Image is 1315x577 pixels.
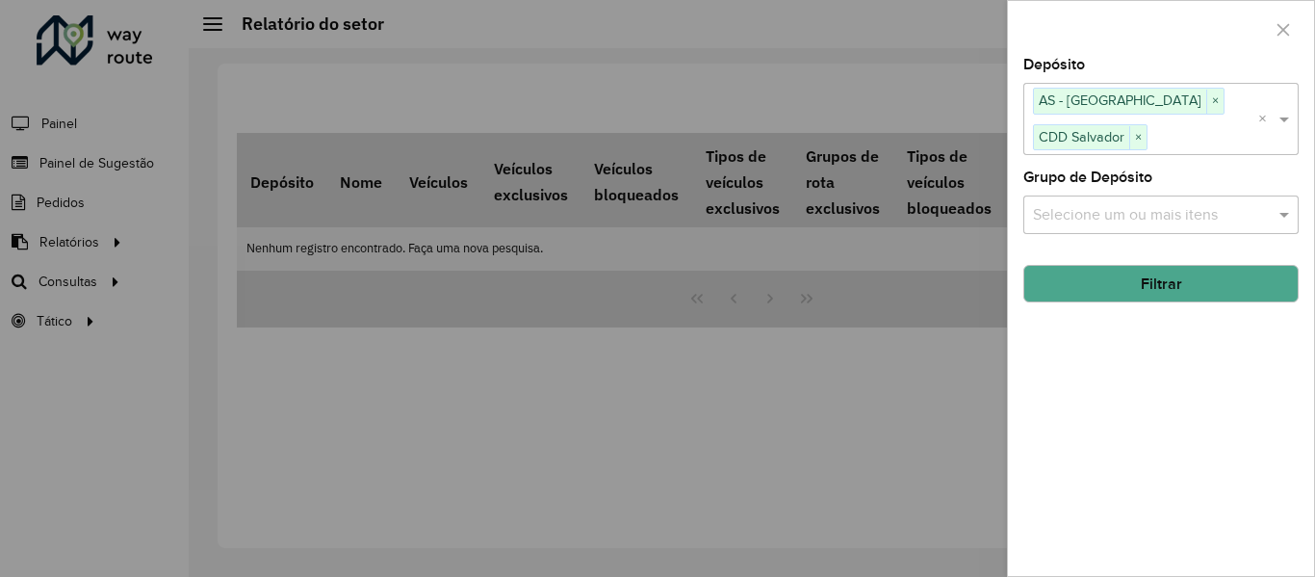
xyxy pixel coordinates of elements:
[1034,89,1206,112] span: AS - [GEOGRAPHIC_DATA]
[1141,275,1182,292] font: Filtrar
[1129,126,1147,149] span: ×
[1206,90,1224,113] span: ×
[1023,265,1299,303] button: Filtrar
[1034,125,1129,148] span: CDD Salvador
[1258,108,1275,131] span: Clear all
[1023,56,1085,72] font: Depósito
[1023,169,1152,185] font: Grupo de Depósito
